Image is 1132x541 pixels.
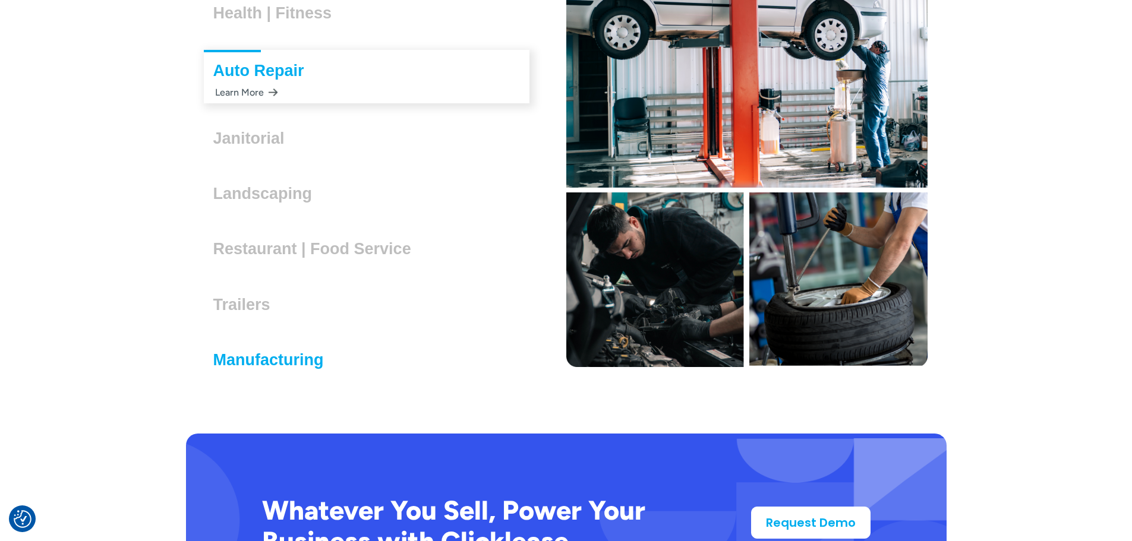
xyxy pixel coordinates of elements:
[14,510,31,528] img: Revisit consent button
[751,507,871,539] a: Request Demo
[14,510,31,528] button: Consent Preferences
[213,129,294,147] h3: Janitorial
[213,4,342,22] h3: Health | Fitness
[213,240,421,258] h3: Restaurant | Food Service
[213,351,333,369] h3: Manufacturing
[213,185,322,203] h3: Landscaping
[213,296,280,314] h3: Trailers
[213,62,314,80] h3: Auto Repair
[213,81,278,104] div: Learn More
